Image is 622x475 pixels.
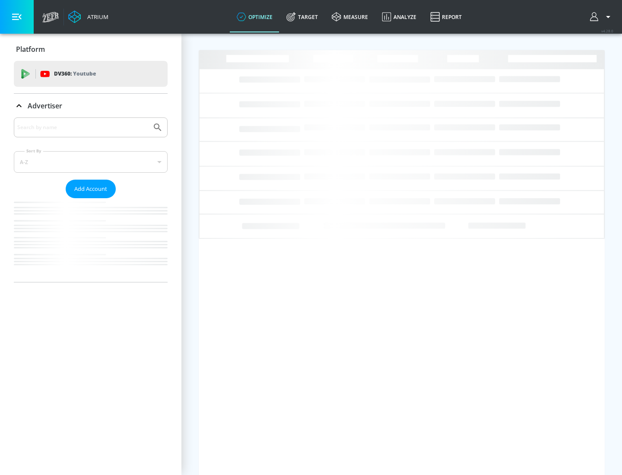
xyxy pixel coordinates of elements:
p: Advertiser [28,101,62,111]
a: Analyze [375,1,423,32]
a: optimize [230,1,279,32]
div: Advertiser [14,94,168,118]
p: DV360: [54,69,96,79]
a: Target [279,1,325,32]
a: Report [423,1,469,32]
div: DV360: Youtube [14,61,168,87]
div: Advertiser [14,117,168,282]
p: Platform [16,44,45,54]
div: Atrium [84,13,108,21]
span: Add Account [74,184,107,194]
div: A-Z [14,151,168,173]
div: Platform [14,37,168,61]
label: Sort By [25,148,43,154]
button: Add Account [66,180,116,198]
input: Search by name [17,122,148,133]
nav: list of Advertiser [14,198,168,282]
a: measure [325,1,375,32]
p: Youtube [73,69,96,78]
span: v 4.28.0 [601,28,613,33]
a: Atrium [68,10,108,23]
